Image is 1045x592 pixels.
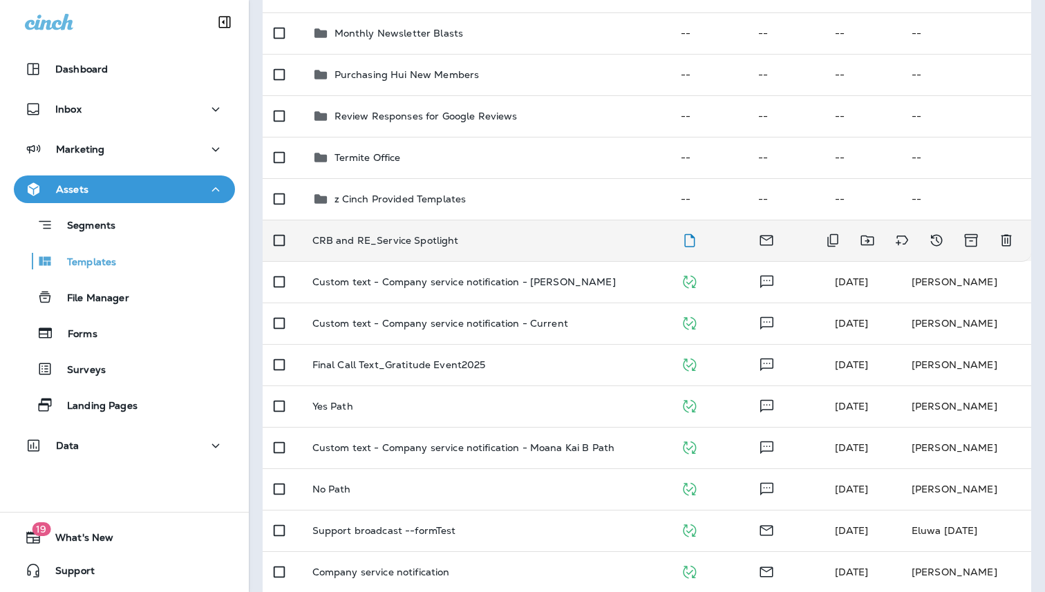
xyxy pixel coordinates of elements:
[312,359,486,370] p: Final Call Text_Gratitude Event2025
[824,178,901,220] td: --
[14,247,235,276] button: Templates
[681,399,698,411] span: Published
[53,400,138,413] p: Landing Pages
[901,54,1031,95] td: --
[56,440,79,451] p: Data
[819,227,847,254] button: Duplicate
[312,566,450,577] p: Company service notification
[335,28,464,39] p: Monthly Newsletter Blasts
[14,135,235,163] button: Marketing
[758,233,775,245] span: Email
[670,137,746,178] td: --
[335,111,518,122] p: Review Responses for Google Reviews
[53,256,116,269] p: Templates
[901,344,1031,385] td: [PERSON_NAME]
[55,104,82,115] p: Inbox
[901,95,1031,137] td: --
[670,54,746,95] td: --
[923,227,950,254] button: View Changelog
[14,390,235,419] button: Landing Pages
[681,316,698,328] span: Published
[758,564,775,577] span: Email
[312,235,459,246] p: CRB and RE_Service Spotlight
[32,522,50,536] span: 19
[670,95,746,137] td: --
[670,178,746,220] td: --
[758,357,775,370] span: Text
[758,481,775,494] span: Text
[835,483,869,495] span: Frank Carreno
[901,427,1031,468] td: [PERSON_NAME]
[747,95,824,137] td: --
[312,484,351,495] p: No Path
[41,565,95,582] span: Support
[14,283,235,312] button: File Manager
[835,400,869,412] span: Frank Carreno
[901,468,1031,510] td: [PERSON_NAME]
[53,364,106,377] p: Surveys
[205,8,244,36] button: Collapse Sidebar
[14,210,235,240] button: Segments
[56,144,104,155] p: Marketing
[14,432,235,459] button: Data
[14,318,235,347] button: Forms
[14,557,235,584] button: Support
[681,274,698,287] span: Published
[747,12,824,54] td: --
[312,318,568,329] p: Custom text - Company service notification - Current
[14,55,235,83] button: Dashboard
[335,193,467,204] p: z Cinch Provided Templates
[681,440,698,452] span: Published
[758,523,775,535] span: Email
[901,510,1031,551] td: Eluwa [DATE]
[835,441,869,454] span: Frank Carreno
[992,227,1020,254] button: Delete
[747,137,824,178] td: --
[901,303,1031,344] td: [PERSON_NAME]
[901,12,1031,54] td: --
[56,184,88,195] p: Assets
[835,524,869,537] span: Eluwa Monday
[758,316,775,328] span: Text
[335,69,480,80] p: Purchasing Hui New Members
[747,178,824,220] td: --
[824,54,901,95] td: --
[14,95,235,123] button: Inbox
[14,524,235,551] button: 19What's New
[901,385,1031,427] td: [PERSON_NAME]
[670,12,746,54] td: --
[835,566,869,578] span: Taylor Bramwell
[681,564,698,577] span: Published
[758,274,775,287] span: Text
[53,220,115,233] p: Segments
[681,233,698,245] span: Draft
[901,261,1031,303] td: [PERSON_NAME]
[335,152,401,163] p: Termite Office
[901,137,1031,178] td: --
[888,227,916,254] button: Add tags
[14,175,235,203] button: Assets
[854,227,881,254] button: Move to folder
[312,525,456,536] p: Support broadcast --formTest
[824,12,901,54] td: --
[681,481,698,494] span: Published
[55,64,108,75] p: Dashboard
[681,357,698,370] span: Published
[681,523,698,535] span: Published
[758,399,775,411] span: Text
[747,54,824,95] td: --
[835,276,869,288] span: Frank Carreno
[14,354,235,383] button: Surveys
[312,401,353,412] p: Yes Path
[53,292,129,305] p: File Manager
[901,178,1031,220] td: --
[835,317,869,330] span: Frank Carreno
[824,95,901,137] td: --
[312,276,616,287] p: Custom text - Company service notification - [PERSON_NAME]
[41,532,113,548] span: What's New
[758,440,775,452] span: Text
[54,328,97,341] p: Forms
[312,442,615,453] p: Custom text - Company service notification - Moana Kai B Path
[824,137,901,178] td: --
[835,359,869,371] span: Jenesis Ellis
